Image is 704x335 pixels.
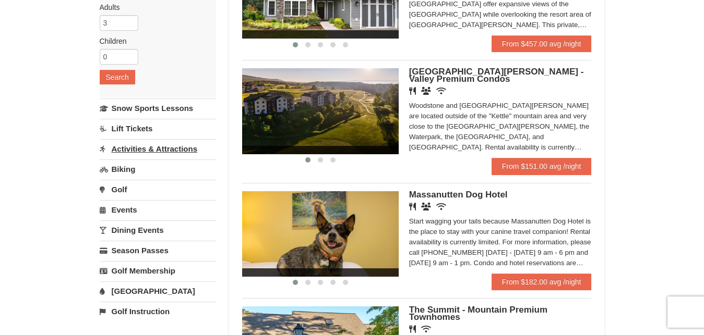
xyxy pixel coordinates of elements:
span: Massanutten Dog Hotel [409,190,508,200]
i: Wireless Internet (free) [421,325,431,333]
i: Banquet Facilities [421,87,431,95]
a: From $151.00 avg /night [492,158,592,175]
a: From $182.00 avg /night [492,274,592,290]
a: Biking [100,159,216,179]
button: Search [100,70,135,84]
i: Restaurant [409,87,416,95]
a: Golf [100,180,216,199]
a: From $457.00 avg /night [492,35,592,52]
a: Dining Events [100,220,216,240]
a: Golf Membership [100,261,216,280]
label: Children [100,36,208,46]
div: Start wagging your tails because Massanutten Dog Hotel is the place to stay with your canine trav... [409,216,592,268]
i: Wireless Internet (free) [436,87,446,95]
span: The Summit - Mountain Premium Townhomes [409,305,547,322]
span: [GEOGRAPHIC_DATA][PERSON_NAME] - Valley Premium Condos [409,67,584,84]
div: Woodstone and [GEOGRAPHIC_DATA][PERSON_NAME] are located outside of the "Kettle" mountain area an... [409,101,592,153]
i: Restaurant [409,203,416,210]
a: Activities & Attractions [100,139,216,158]
i: Restaurant [409,325,416,333]
a: Golf Instruction [100,302,216,321]
a: Events [100,200,216,219]
i: Wireless Internet (free) [436,203,446,210]
a: [GEOGRAPHIC_DATA] [100,281,216,301]
a: Lift Tickets [100,119,216,138]
i: Banquet Facilities [421,203,431,210]
label: Adults [100,2,208,13]
a: Season Passes [100,241,216,260]
a: Snow Sports Lessons [100,98,216,118]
